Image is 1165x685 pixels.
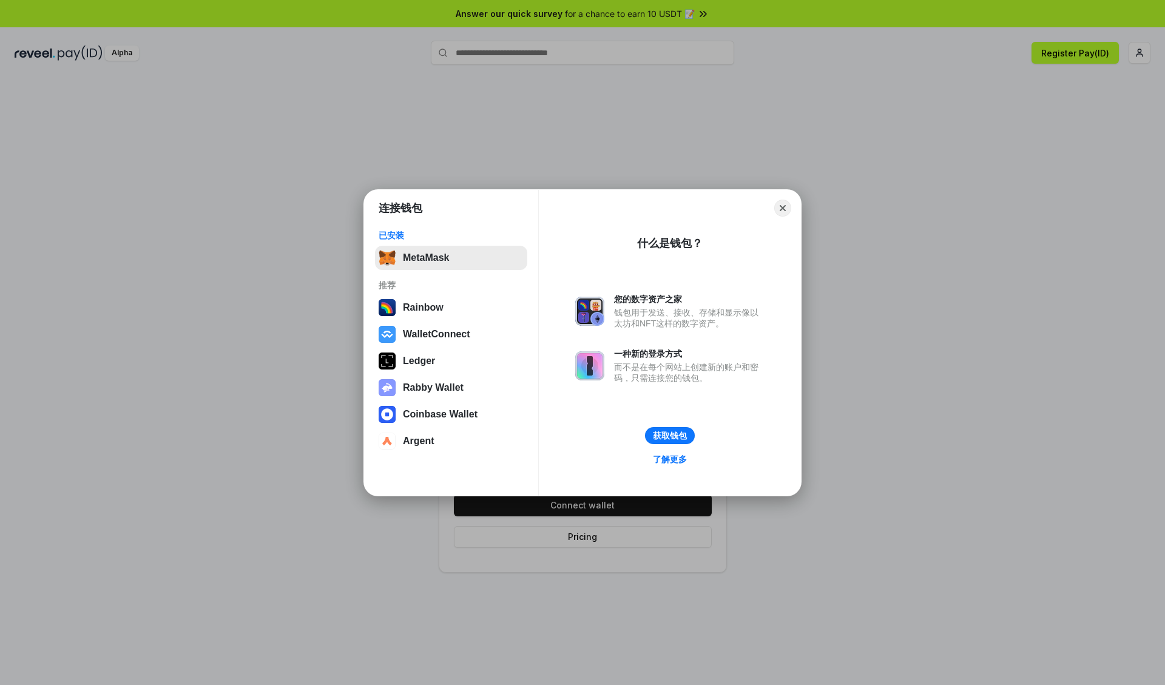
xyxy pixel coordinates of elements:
[379,201,422,215] h1: 连接钱包
[379,326,396,343] img: svg+xml,%3Csvg%20width%3D%2228%22%20height%3D%2228%22%20viewBox%3D%220%200%2028%2028%22%20fill%3D...
[637,236,703,251] div: 什么是钱包？
[379,379,396,396] img: svg+xml,%3Csvg%20xmlns%3D%22http%3A%2F%2Fwww.w3.org%2F2000%2Fsvg%22%20fill%3D%22none%22%20viewBox...
[375,349,527,373] button: Ledger
[379,406,396,423] img: svg+xml,%3Csvg%20width%3D%2228%22%20height%3D%2228%22%20viewBox%3D%220%200%2028%2028%22%20fill%3D...
[645,427,695,444] button: 获取钱包
[575,351,604,380] img: svg+xml,%3Csvg%20xmlns%3D%22http%3A%2F%2Fwww.w3.org%2F2000%2Fsvg%22%20fill%3D%22none%22%20viewBox...
[403,329,470,340] div: WalletConnect
[575,297,604,326] img: svg+xml,%3Csvg%20xmlns%3D%22http%3A%2F%2Fwww.w3.org%2F2000%2Fsvg%22%20fill%3D%22none%22%20viewBox...
[379,353,396,369] img: svg+xml,%3Csvg%20xmlns%3D%22http%3A%2F%2Fwww.w3.org%2F2000%2Fsvg%22%20width%3D%2228%22%20height%3...
[375,322,527,346] button: WalletConnect
[379,433,396,450] img: svg+xml,%3Csvg%20width%3D%2228%22%20height%3D%2228%22%20viewBox%3D%220%200%2028%2028%22%20fill%3D...
[403,356,435,366] div: Ledger
[614,348,765,359] div: 一种新的登录方式
[375,295,527,320] button: Rainbow
[379,280,524,291] div: 推荐
[403,382,464,393] div: Rabby Wallet
[375,402,527,427] button: Coinbase Wallet
[379,230,524,241] div: 已安装
[379,249,396,266] img: svg+xml,%3Csvg%20fill%3D%22none%22%20height%3D%2233%22%20viewBox%3D%220%200%2035%2033%22%20width%...
[614,362,765,383] div: 而不是在每个网站上创建新的账户和密码，只需连接您的钱包。
[375,376,527,400] button: Rabby Wallet
[403,409,478,420] div: Coinbase Wallet
[379,299,396,316] img: svg+xml,%3Csvg%20width%3D%22120%22%20height%3D%22120%22%20viewBox%3D%220%200%20120%20120%22%20fil...
[774,200,791,217] button: Close
[614,294,765,305] div: 您的数字资产之家
[614,307,765,329] div: 钱包用于发送、接收、存储和显示像以太坊和NFT这样的数字资产。
[646,451,694,467] a: 了解更多
[375,246,527,270] button: MetaMask
[653,454,687,465] div: 了解更多
[375,429,527,453] button: Argent
[653,430,687,441] div: 获取钱包
[403,436,434,447] div: Argent
[403,252,449,263] div: MetaMask
[403,302,444,313] div: Rainbow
